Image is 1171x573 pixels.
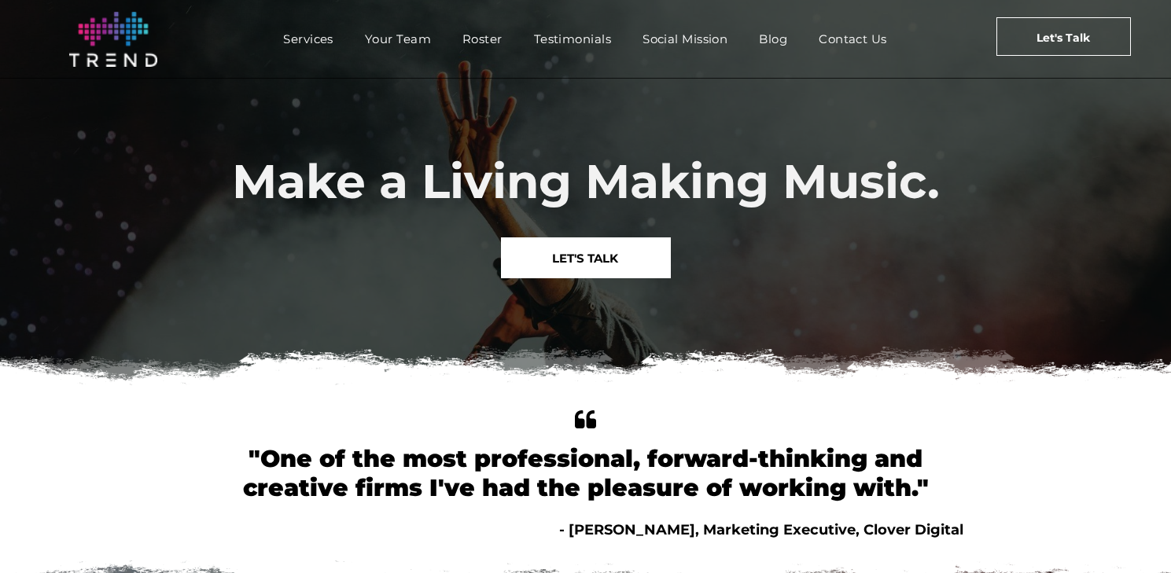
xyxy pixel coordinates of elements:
font: "One of the most professional, forward-thinking and creative firms I've had the pleasure of worki... [243,444,929,502]
img: logo [69,12,157,67]
a: Let's Talk [996,17,1131,56]
a: Roster [447,28,518,50]
a: Contact Us [803,28,903,50]
span: - [PERSON_NAME], Marketing Executive, Clover Digital [559,521,963,538]
a: Your Team [349,28,447,50]
a: Blog [743,28,803,50]
span: Make a Living Making Music. [232,152,940,210]
a: Social Mission [627,28,743,50]
a: LET'S TALK [501,237,671,278]
span: LET'S TALK [552,238,618,278]
span: Let's Talk [1037,18,1090,57]
a: Services [267,28,349,50]
a: Testimonials [518,28,627,50]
